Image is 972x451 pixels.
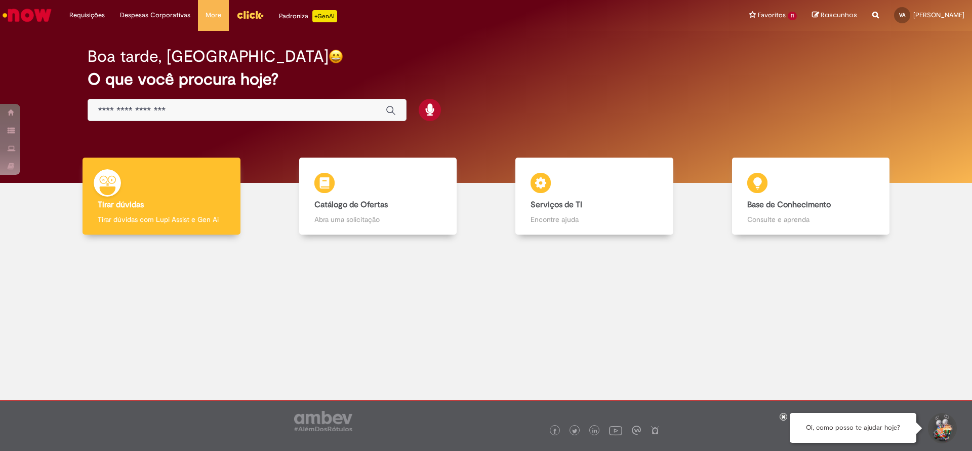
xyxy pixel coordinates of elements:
div: Padroniza [279,10,337,22]
span: VA [899,12,905,18]
span: 11 [788,12,797,20]
img: click_logo_yellow_360x200.png [236,7,264,22]
b: Catálogo de Ofertas [314,200,388,210]
img: happy-face.png [329,49,343,64]
img: logo_footer_facebook.png [552,429,557,434]
p: Abra uma solicitação [314,214,442,224]
img: logo_footer_naosei.png [651,426,660,435]
span: [PERSON_NAME] [913,11,964,19]
span: Rascunhos [821,10,857,20]
a: Rascunhos [812,11,857,20]
img: logo_footer_youtube.png [609,424,622,437]
span: Requisições [69,10,105,20]
h2: Boa tarde, [GEOGRAPHIC_DATA] [88,48,329,65]
a: Catálogo de Ofertas Abra uma solicitação [270,158,487,235]
b: Tirar dúvidas [98,200,144,210]
button: Iniciar Conversa de Suporte [926,413,957,443]
div: Oi, como posso te ajudar hoje? [790,413,916,443]
img: logo_footer_twitter.png [572,429,577,434]
b: Base de Conhecimento [747,200,831,210]
span: Despesas Corporativas [120,10,190,20]
h2: O que você procura hoje? [88,70,885,88]
img: logo_footer_linkedin.png [592,428,597,434]
span: Favoritos [758,10,786,20]
img: logo_footer_workplace.png [632,426,641,435]
p: Tirar dúvidas com Lupi Assist e Gen Ai [98,214,225,224]
a: Base de Conhecimento Consulte e aprenda [703,158,919,235]
span: More [206,10,221,20]
p: +GenAi [312,10,337,22]
b: Serviços de TI [531,200,582,210]
p: Consulte e aprenda [747,214,875,224]
img: logo_footer_ambev_rotulo_gray.png [294,411,352,431]
p: Encontre ajuda [531,214,658,224]
a: Serviços de TI Encontre ajuda [486,158,703,235]
a: Tirar dúvidas Tirar dúvidas com Lupi Assist e Gen Ai [53,158,270,235]
img: ServiceNow [1,5,53,25]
